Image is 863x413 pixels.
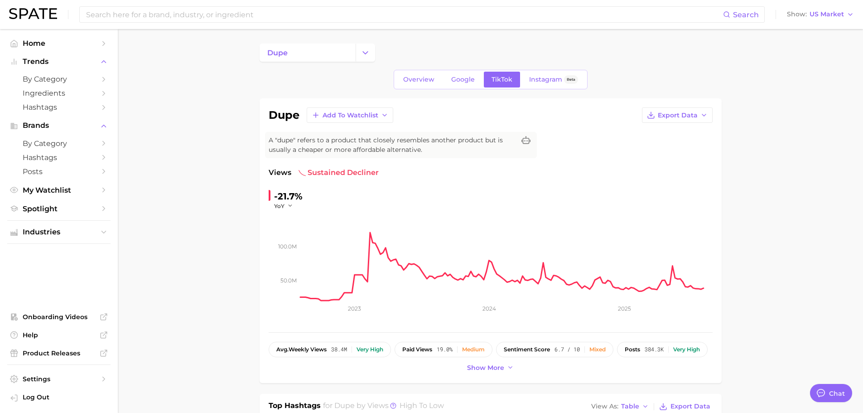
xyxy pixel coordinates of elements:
div: -21.7% [274,189,303,204]
button: YoY [274,202,294,210]
h1: dupe [269,110,299,121]
button: Industries [7,225,111,239]
button: ShowUS Market [785,9,856,20]
span: A "dupe" refers to a product that closely resembles another product but is usually a cheaper or m... [269,136,515,155]
span: dupe [334,401,355,410]
a: Help [7,328,111,342]
button: Brands [7,119,111,132]
button: Add to Watchlist [307,107,393,123]
span: View As [591,404,618,409]
a: Onboarding Videos [7,310,111,324]
a: Overview [395,72,442,87]
span: by Category [23,139,95,148]
h2: for by Views [323,400,444,413]
span: dupe [267,49,288,57]
button: View AsTable [589,401,651,413]
div: Very high [673,346,700,353]
div: Medium [462,346,485,353]
span: Onboarding Videos [23,313,95,321]
span: Ingredients [23,89,95,97]
a: Ingredients [7,86,111,100]
button: paid views19.0%Medium [395,342,492,357]
span: sustained decliner [299,167,379,178]
span: Export Data [670,403,710,410]
span: 38.4m [331,346,347,353]
span: Show [787,12,807,17]
button: Export Data [657,400,712,413]
a: Product Releases [7,346,111,360]
span: Beta [567,76,575,83]
span: Help [23,331,95,339]
div: Very high [357,346,383,353]
tspan: 2024 [482,305,496,312]
span: TikTok [492,76,512,83]
a: InstagramBeta [521,72,586,87]
a: Hashtags [7,100,111,114]
span: Home [23,39,95,48]
a: dupe [260,44,356,62]
a: Log out. Currently logged in with e-mail jpascucci@yellowwoodpartners.com. [7,390,111,406]
tspan: 2025 [618,305,631,312]
span: My Watchlist [23,186,95,194]
a: Home [7,36,111,50]
span: 384.3k [645,346,664,353]
span: Spotlight [23,204,95,213]
img: SPATE [9,8,57,19]
span: YoY [274,202,284,210]
span: Views [269,167,291,178]
span: Hashtags [23,103,95,112]
span: by Category [23,75,95,83]
input: Search here for a brand, industry, or ingredient [85,7,723,22]
button: Trends [7,55,111,68]
button: avg.weekly views38.4mVery high [269,342,391,357]
a: My Watchlist [7,183,111,197]
a: TikTok [484,72,520,87]
span: weekly views [276,346,327,353]
span: Search [733,10,759,19]
span: paid views [402,346,432,353]
a: by Category [7,72,111,86]
tspan: 2023 [348,305,361,312]
a: Spotlight [7,202,111,216]
span: Instagram [529,76,562,83]
span: Show more [467,364,504,372]
span: Add to Watchlist [323,112,378,119]
button: Export Data [642,107,713,123]
span: Hashtags [23,153,95,162]
a: Google [444,72,482,87]
span: US Market [810,12,844,17]
span: Trends [23,58,95,66]
button: posts384.3kVery high [617,342,708,357]
span: Table [621,404,639,409]
img: sustained decliner [299,169,306,176]
span: sentiment score [504,346,550,353]
span: Settings [23,375,95,383]
a: by Category [7,136,111,151]
a: Hashtags [7,151,111,165]
h1: Top Hashtags [269,400,321,413]
div: Mixed [589,346,606,353]
button: Show more [465,362,516,374]
span: Overview [403,76,434,83]
span: Posts [23,167,95,176]
span: Export Data [658,112,698,119]
abbr: average [276,346,289,353]
span: 6.7 / 10 [554,346,580,353]
tspan: 100.0m [278,243,297,250]
button: sentiment score6.7 / 10Mixed [496,342,613,357]
span: Brands [23,121,95,130]
span: 19.0% [437,346,453,353]
button: Change Category [356,44,375,62]
tspan: 50.0m [280,277,297,284]
a: Settings [7,372,111,386]
span: high to low [400,401,444,410]
span: Product Releases [23,349,95,357]
span: posts [625,346,640,353]
a: Posts [7,165,111,179]
span: Industries [23,228,95,236]
span: Log Out [23,393,103,401]
span: Google [451,76,475,83]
